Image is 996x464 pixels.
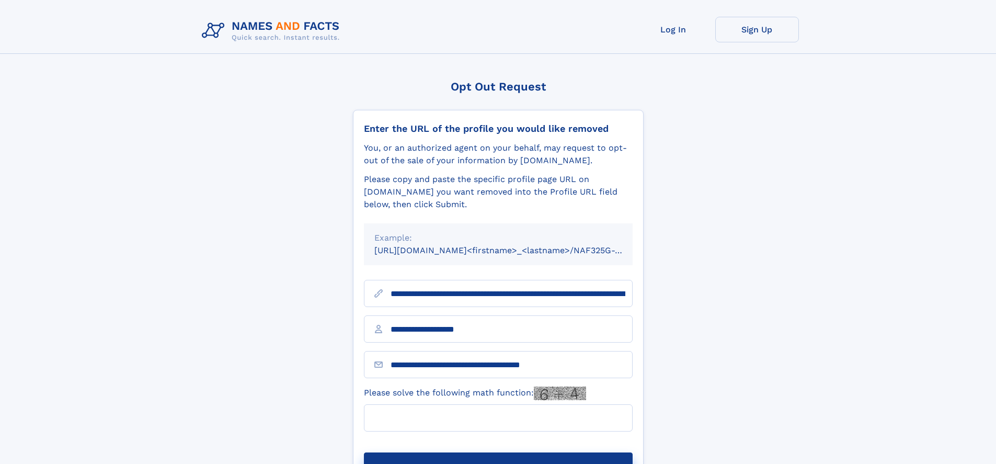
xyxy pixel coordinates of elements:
[374,232,622,244] div: Example:
[364,142,633,167] div: You, or an authorized agent on your behalf, may request to opt-out of the sale of your informatio...
[198,17,348,45] img: Logo Names and Facts
[632,17,715,42] a: Log In
[364,173,633,211] div: Please copy and paste the specific profile page URL on [DOMAIN_NAME] you want removed into the Pr...
[715,17,799,42] a: Sign Up
[364,123,633,134] div: Enter the URL of the profile you would like removed
[364,387,586,400] label: Please solve the following math function:
[353,80,644,93] div: Opt Out Request
[374,245,652,255] small: [URL][DOMAIN_NAME]<firstname>_<lastname>/NAF325G-xxxxxxxx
